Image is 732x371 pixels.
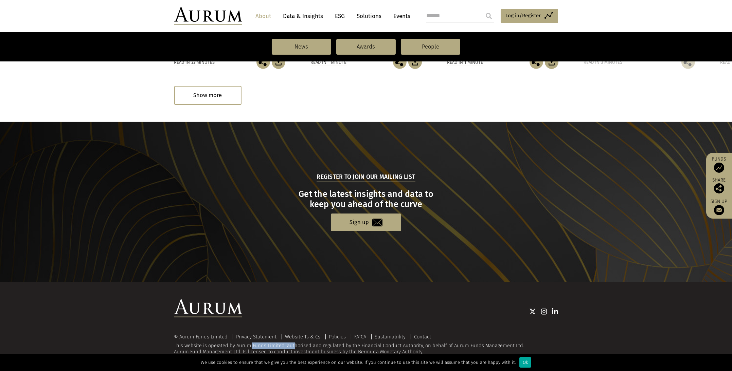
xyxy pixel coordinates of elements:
a: Data & Insights [280,10,327,22]
img: Aurum Logo [174,299,242,317]
div: Ok [519,357,531,368]
a: Log in/Register [501,9,558,23]
h3: Get the latest insights and data to keep you ahead of the curve [175,189,557,209]
a: Sign up [331,214,401,231]
img: Linkedin icon [552,308,558,315]
div: Show more [174,86,242,105]
a: Solutions [354,10,385,22]
a: ESG [332,10,349,22]
a: Events [390,10,411,22]
img: Share this post [681,55,695,69]
div: © Aurum Funds Limited [174,334,231,339]
a: About [252,10,275,22]
input: Submit [482,9,496,23]
div: Read in 3 minutes [584,59,623,66]
img: Download Article [545,55,558,69]
a: FATCA [355,334,367,340]
a: News [272,39,331,55]
img: Download Article [272,55,285,69]
img: Access Funds [714,163,724,173]
a: Privacy Statement [236,334,277,340]
a: Funds [710,156,729,173]
a: Website Ts & Cs [285,334,321,340]
div: Read in 1 minute [447,59,483,66]
div: Read in 1 minute [311,59,347,66]
h5: Register to join our mailing list [317,173,415,182]
a: Sustainability [375,334,406,340]
img: Share this post [393,55,407,69]
img: Instagram icon [541,308,547,315]
a: Contact [414,334,431,340]
img: Share this post [714,183,724,193]
img: Twitter icon [529,308,536,315]
img: Share this post [256,55,270,69]
div: Share [710,178,729,193]
div: Read in 33 minutes [174,59,215,66]
img: Share this post [530,55,543,69]
div: This website is operated by Aurum Funds Limited, authorised and regulated by the Financial Conduc... [174,334,558,355]
img: Sign up to our newsletter [714,205,724,215]
span: Log in/Register [506,12,541,20]
img: Download Article [408,55,422,69]
a: Policies [329,334,346,340]
img: Aurum [174,7,242,25]
a: People [401,39,460,55]
a: Sign up [710,199,729,215]
a: Awards [336,39,396,55]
